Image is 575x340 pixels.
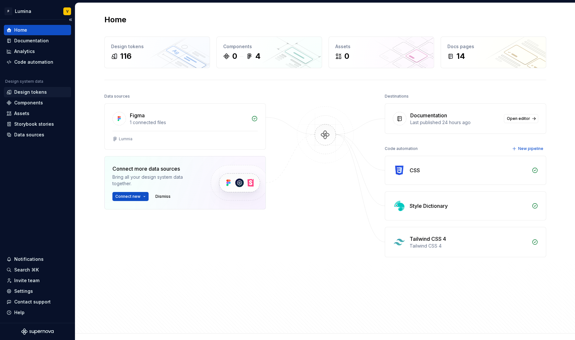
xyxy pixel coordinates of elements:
div: Documentation [14,37,49,44]
div: Home [14,27,27,33]
button: Collapse sidebar [66,15,75,24]
div: Analytics [14,48,35,55]
a: Storybook stories [4,119,71,129]
a: Components04 [216,37,322,68]
button: Contact support [4,297,71,307]
div: Data sources [104,92,130,101]
div: Design tokens [111,43,203,50]
div: Components [14,100,43,106]
button: Notifications [4,254,71,264]
div: Assets [14,110,29,117]
div: 4 [255,51,261,61]
div: Lumina [15,8,31,15]
a: Assets [4,108,71,119]
div: Invite team [14,277,39,284]
span: New pipeline [518,146,543,151]
button: Dismiss [152,192,173,201]
div: Tailwind CSS 4 [410,243,528,249]
div: 0 [344,51,349,61]
button: Help [4,307,71,318]
a: Components [4,98,71,108]
a: Docs pages14 [441,37,546,68]
div: Connect more data sources [112,165,200,173]
span: Open editor [507,116,530,121]
div: Bring all your design system data together. [112,174,200,187]
div: 14 [456,51,465,61]
div: Notifications [14,256,44,262]
div: Last published 24 hours ago [410,119,500,126]
div: Docs pages [447,43,539,50]
div: Style Dictionary [410,202,448,210]
a: Analytics [4,46,71,57]
button: Search ⌘K [4,265,71,275]
div: Storybook stories [14,121,54,127]
div: Contact support [14,299,51,305]
div: Documentation [410,112,447,119]
button: PLuminaV [1,4,74,18]
a: Assets0 [329,37,434,68]
div: Tailwind CSS 4 [410,235,446,243]
div: V [66,9,68,14]
a: Open editor [504,114,538,123]
div: P [5,7,12,15]
div: 116 [120,51,131,61]
div: Code automation [14,59,53,65]
div: 0 [232,51,237,61]
a: Documentation [4,36,71,46]
div: Figma [130,112,145,119]
a: Code automation [4,57,71,67]
span: Dismiss [155,194,171,199]
a: Data sources [4,130,71,140]
div: 1 connected files [130,119,247,126]
div: Design tokens [14,89,47,95]
div: Lumnia [119,136,132,142]
a: Settings [4,286,71,296]
a: Home [4,25,71,35]
svg: Supernova Logo [21,328,54,335]
div: Design system data [5,79,43,84]
div: Code automation [385,144,418,153]
div: CSS [410,166,420,174]
a: Design tokens [4,87,71,97]
div: Search ⌘K [14,267,39,273]
a: Design tokens116 [104,37,210,68]
a: Figma1 connected filesLumnia [104,103,266,150]
div: Assets [335,43,427,50]
button: Connect new [112,192,149,201]
a: Invite team [4,275,71,286]
div: Components [223,43,315,50]
button: New pipeline [510,144,546,153]
div: Destinations [385,92,409,101]
h2: Home [104,15,126,25]
span: Connect new [115,194,141,199]
div: Data sources [14,132,44,138]
div: Settings [14,288,33,294]
div: Help [14,309,25,316]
